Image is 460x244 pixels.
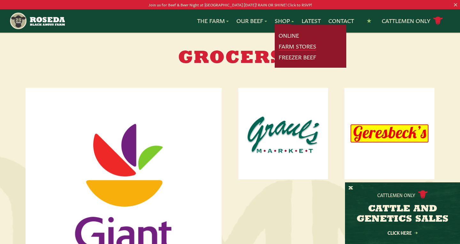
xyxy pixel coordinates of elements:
[328,17,354,25] a: Contact
[279,42,316,50] a: Farm Stores
[23,1,437,8] p: Join us for Beef & Beer Night at [GEOGRAPHIC_DATA] [DATE]! RAIN OR SHINE! Click to RSVP!
[275,17,294,25] a: Shop
[238,88,328,179] a: Logo
[197,17,229,25] a: The Farm
[279,31,299,40] a: Online
[236,17,267,25] a: Our Beef
[279,53,316,61] a: Freezer Beef
[9,12,65,30] img: https://roseda.com/wp-content/uploads/2021/05/roseda-25-header.png
[374,231,431,235] a: Click Here
[349,185,353,192] button: X
[344,88,434,179] a: Logo
[353,204,452,225] h3: CATTLE AND GENETICS SALES
[302,17,321,25] a: Latest
[418,190,428,199] img: cattle-icon.svg
[128,50,332,67] h2: Grocers
[345,88,434,179] img: Logo
[377,192,415,198] p: Cattlemen Only
[239,88,328,179] img: Logo
[382,15,443,27] a: Cattlemen Only
[9,9,451,33] nav: Main Navigation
